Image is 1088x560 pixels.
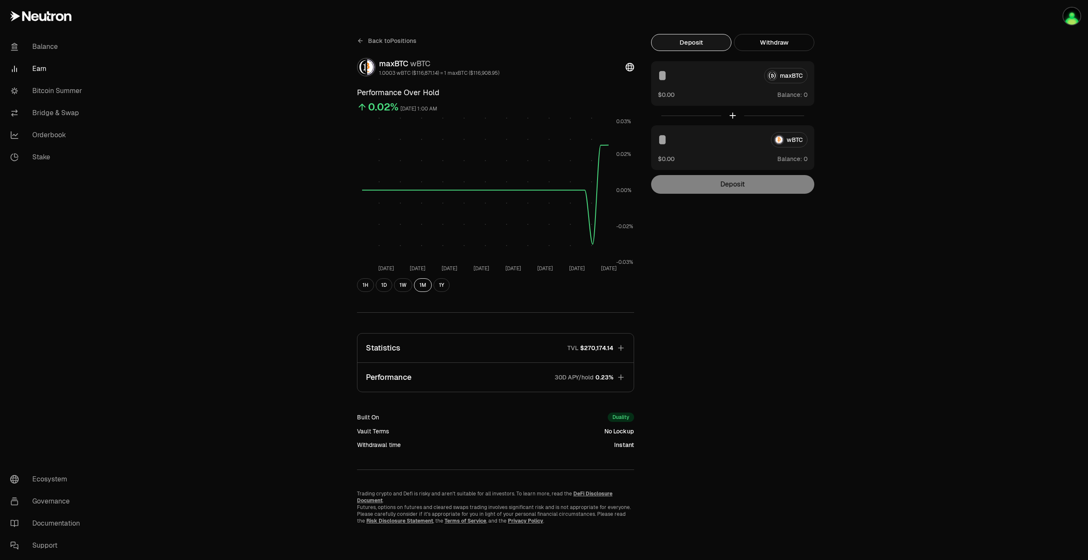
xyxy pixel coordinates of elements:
a: Documentation [3,512,92,535]
tspan: 0.00% [616,187,632,194]
tspan: -0.02% [616,223,633,230]
button: $0.00 [658,90,674,99]
img: wBTC Logo [367,59,375,76]
a: Privacy Policy [508,518,543,524]
div: Instant [614,441,634,449]
button: 1D [376,278,392,292]
div: maxBTC [379,58,499,70]
p: Trading crypto and Defi is risky and aren't suitable for all investors. To learn more, read the . [357,490,634,504]
tspan: -0.03% [616,259,633,266]
img: Jay Keplr [1063,8,1080,25]
button: 1Y [433,278,450,292]
a: Bitcoin Summer [3,80,92,102]
a: Orderbook [3,124,92,146]
p: Futures, options on futures and cleared swaps trading involves significant risk and is not approp... [357,504,634,524]
a: DeFi Disclosure Document [357,490,612,504]
tspan: 0.03% [616,118,631,125]
tspan: [DATE] [442,265,457,272]
a: Governance [3,490,92,512]
button: 1W [394,278,412,292]
a: Balance [3,36,92,58]
p: Statistics [366,342,400,354]
tspan: [DATE] [473,265,489,272]
a: Risk Disclosure Statement [366,518,433,524]
tspan: [DATE] [378,265,394,272]
a: Terms of Service [445,518,486,524]
div: Vault Terms [357,427,389,436]
p: TVL [567,344,578,352]
div: Withdrawal time [357,441,401,449]
div: Duality [608,413,634,422]
button: StatisticsTVL$270,174.14 [357,334,634,362]
p: Performance [366,371,411,383]
tspan: [DATE] [410,265,425,272]
tspan: [DATE] [569,265,585,272]
span: wBTC [410,59,431,68]
div: 0.02% [368,100,399,114]
tspan: 0.02% [616,151,631,158]
p: 30D APY/hold [555,373,594,382]
a: Earn [3,58,92,80]
button: 1H [357,278,374,292]
div: No Lockup [604,427,634,436]
span: Balance: [777,155,802,163]
a: Ecosystem [3,468,92,490]
a: Bridge & Swap [3,102,92,124]
tspan: [DATE] [537,265,553,272]
span: Back to Positions [368,37,416,45]
tspan: [DATE] [505,265,521,272]
a: Support [3,535,92,557]
a: Stake [3,146,92,168]
button: $0.00 [658,154,674,163]
img: maxBTC Logo [358,59,365,76]
h3: Performance Over Hold [357,87,634,99]
button: Performance30D APY/hold0.23% [357,363,634,392]
span: Balance: [777,91,802,99]
a: Back toPositions [357,34,416,48]
button: Deposit [651,34,731,51]
button: Withdraw [734,34,814,51]
span: 0.23% [595,373,613,382]
div: 1.0003 wBTC ($116,871.14) = 1 maxBTC ($116,908.95) [379,70,499,76]
span: $270,174.14 [580,344,613,352]
tspan: [DATE] [601,265,617,272]
button: 1M [414,278,432,292]
div: Built On [357,413,379,421]
div: [DATE] 1:00 AM [400,104,437,114]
